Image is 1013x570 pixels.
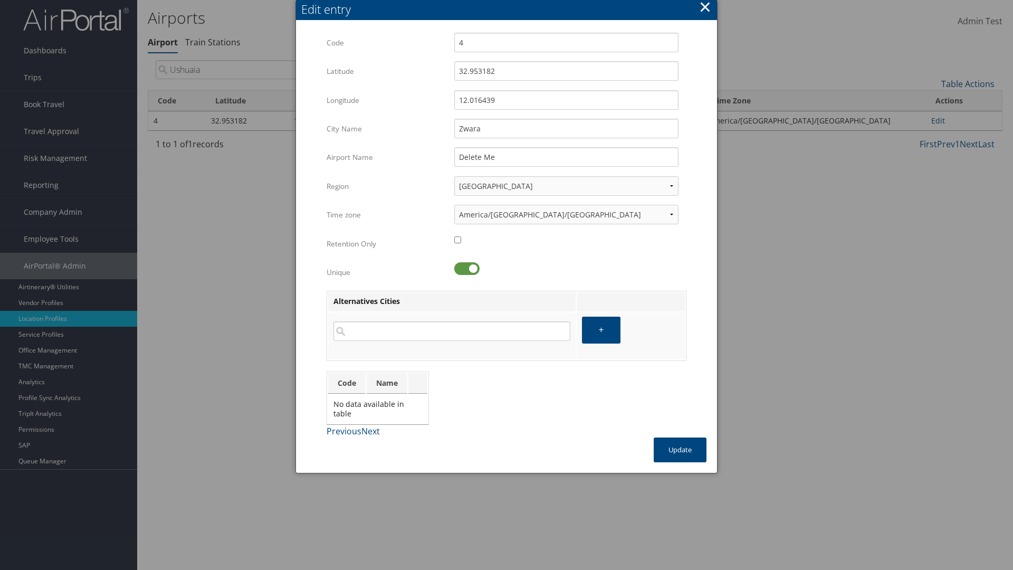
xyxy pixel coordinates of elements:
label: Airport Name [327,147,446,167]
a: Next [361,425,380,437]
label: Time zone [327,205,446,225]
label: City Name [327,119,446,139]
div: Edit entry [301,1,717,17]
label: Retention Only [327,234,446,254]
th: Name: activate to sort column ascending [367,373,407,394]
th: : activate to sort column ascending [408,373,427,394]
label: Latitude [327,61,446,81]
a: Previous [327,425,361,437]
button: Update [654,438,706,462]
label: Longitude [327,90,446,110]
button: + [582,317,620,344]
label: Code [327,33,446,53]
th: Code: activate to sort column ascending [328,373,366,394]
label: Region [327,176,446,196]
label: Unique [327,262,446,282]
td: No data available in table [328,395,427,423]
th: Alternatives Cities [328,292,576,311]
